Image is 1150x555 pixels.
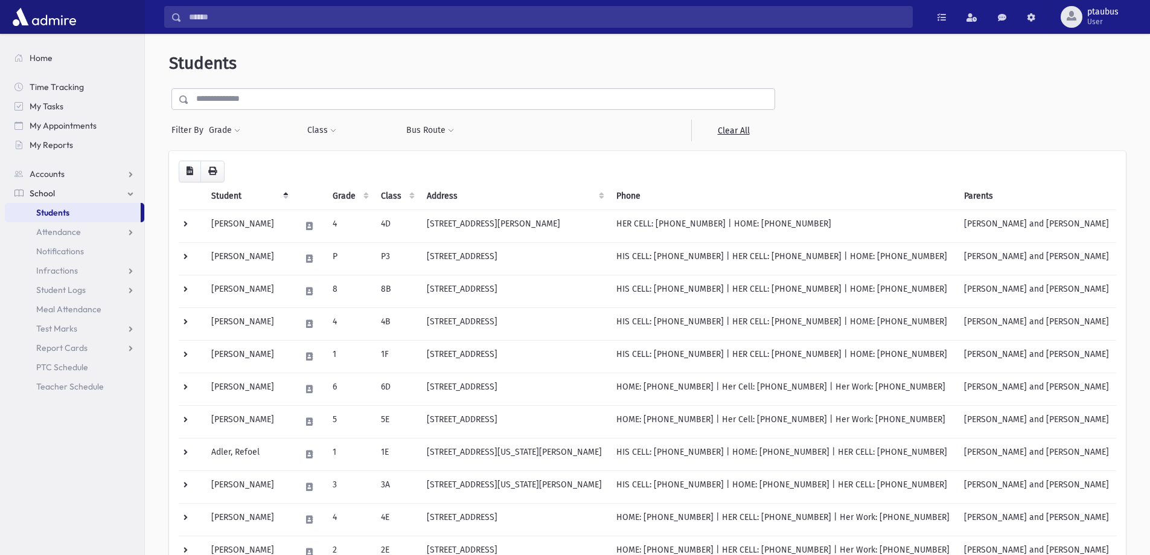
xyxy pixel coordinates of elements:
[325,405,374,438] td: 5
[406,120,455,141] button: Bus Route
[325,438,374,470] td: 1
[374,405,420,438] td: 5E
[420,307,609,340] td: [STREET_ADDRESS]
[957,307,1116,340] td: [PERSON_NAME] and [PERSON_NAME]
[609,340,957,373] td: HIS CELL: [PHONE_NUMBER] | HER CELL: [PHONE_NUMBER] | HOME: [PHONE_NUMBER]
[182,6,912,28] input: Search
[420,242,609,275] td: [STREET_ADDRESS]
[204,242,293,275] td: [PERSON_NAME]
[36,362,88,373] span: PTC Schedule
[10,5,79,29] img: AdmirePro
[957,340,1116,373] td: [PERSON_NAME] and [PERSON_NAME]
[208,120,241,141] button: Grade
[30,168,65,179] span: Accounts
[200,161,225,182] button: Print
[609,503,957,536] td: HOME: [PHONE_NUMBER] | HER CELL: [PHONE_NUMBER] | Her Work: [PHONE_NUMBER]
[1087,17,1119,27] span: User
[5,261,144,280] a: Infractions
[374,210,420,242] td: 4D
[609,470,957,503] td: HIS CELL: [PHONE_NUMBER] | HOME: [PHONE_NUMBER] | HER CELL: [PHONE_NUMBER]
[374,307,420,340] td: 4B
[325,182,374,210] th: Grade: activate to sort column ascending
[5,319,144,338] a: Test Marks
[325,242,374,275] td: P
[36,323,77,334] span: Test Marks
[374,373,420,405] td: 6D
[204,210,293,242] td: [PERSON_NAME]
[609,242,957,275] td: HIS CELL: [PHONE_NUMBER] | HER CELL: [PHONE_NUMBER] | HOME: [PHONE_NUMBER]
[204,182,293,210] th: Student: activate to sort column descending
[374,470,420,503] td: 3A
[325,503,374,536] td: 4
[30,120,97,131] span: My Appointments
[5,116,144,135] a: My Appointments
[204,340,293,373] td: [PERSON_NAME]
[204,470,293,503] td: [PERSON_NAME]
[5,48,144,68] a: Home
[374,438,420,470] td: 1E
[5,358,144,377] a: PTC Schedule
[204,405,293,438] td: [PERSON_NAME]
[957,275,1116,307] td: [PERSON_NAME] and [PERSON_NAME]
[36,226,81,237] span: Attendance
[325,307,374,340] td: 4
[36,207,69,218] span: Students
[179,161,201,182] button: CSV
[609,373,957,405] td: HOME: [PHONE_NUMBER] | Her Cell: [PHONE_NUMBER] | Her Work: [PHONE_NUMBER]
[420,373,609,405] td: [STREET_ADDRESS]
[957,438,1116,470] td: [PERSON_NAME] and [PERSON_NAME]
[1087,7,1119,17] span: ptaubus
[30,188,55,199] span: School
[204,438,293,470] td: Adler, Refoel
[5,338,144,358] a: Report Cards
[36,265,78,276] span: Infractions
[609,275,957,307] td: HIS CELL: [PHONE_NUMBER] | HER CELL: [PHONE_NUMBER] | HOME: [PHONE_NUMBER]
[957,470,1116,503] td: [PERSON_NAME] and [PERSON_NAME]
[5,242,144,261] a: Notifications
[5,377,144,396] a: Teacher Schedule
[374,275,420,307] td: 8B
[36,284,86,295] span: Student Logs
[609,210,957,242] td: HER CELL: [PHONE_NUMBER] | HOME: [PHONE_NUMBER]
[420,182,609,210] th: Address: activate to sort column ascending
[5,280,144,300] a: Student Logs
[5,203,141,222] a: Students
[169,53,237,73] span: Students
[420,503,609,536] td: [STREET_ADDRESS]
[420,340,609,373] td: [STREET_ADDRESS]
[307,120,337,141] button: Class
[420,470,609,503] td: [STREET_ADDRESS][US_STATE][PERSON_NAME]
[30,140,73,150] span: My Reports
[204,307,293,340] td: [PERSON_NAME]
[420,405,609,438] td: [STREET_ADDRESS]
[609,307,957,340] td: HIS CELL: [PHONE_NUMBER] | HER CELL: [PHONE_NUMBER] | HOME: [PHONE_NUMBER]
[957,182,1116,210] th: Parents
[36,246,84,257] span: Notifications
[609,182,957,210] th: Phone
[957,242,1116,275] td: [PERSON_NAME] and [PERSON_NAME]
[204,275,293,307] td: [PERSON_NAME]
[325,275,374,307] td: 8
[957,405,1116,438] td: [PERSON_NAME] and [PERSON_NAME]
[5,300,144,319] a: Meal Attendance
[374,340,420,373] td: 1F
[420,210,609,242] td: [STREET_ADDRESS][PERSON_NAME]
[420,275,609,307] td: [STREET_ADDRESS]
[36,304,101,315] span: Meal Attendance
[5,97,144,116] a: My Tasks
[420,438,609,470] td: [STREET_ADDRESS][US_STATE][PERSON_NAME]
[374,503,420,536] td: 4E
[609,438,957,470] td: HIS CELL: [PHONE_NUMBER] | HOME: [PHONE_NUMBER] | HER CELL: [PHONE_NUMBER]
[374,182,420,210] th: Class: activate to sort column ascending
[204,503,293,536] td: [PERSON_NAME]
[36,342,88,353] span: Report Cards
[5,77,144,97] a: Time Tracking
[957,503,1116,536] td: [PERSON_NAME] and [PERSON_NAME]
[30,82,84,92] span: Time Tracking
[30,53,53,63] span: Home
[5,164,144,184] a: Accounts
[171,124,208,136] span: Filter By
[957,210,1116,242] td: [PERSON_NAME] and [PERSON_NAME]
[374,242,420,275] td: P3
[325,470,374,503] td: 3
